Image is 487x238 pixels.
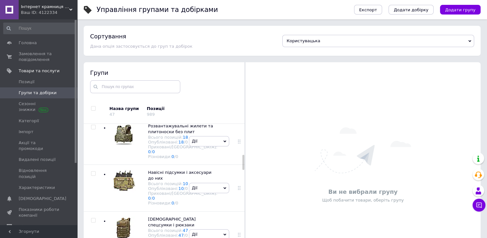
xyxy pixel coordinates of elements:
[109,112,115,117] div: 47
[90,44,192,49] span: Дана опція застосовується до груп та добірок
[178,186,184,191] a: 10
[19,118,39,124] span: Категорії
[148,124,213,134] span: Розвантажувальні жилети та плитоноски без плит
[19,129,33,135] span: Імпорт
[152,196,155,201] a: 0
[192,232,197,237] span: Дії
[113,123,135,146] img: Розвантажувальні жилети та плитоноски без плит
[19,140,60,152] span: Акції та промокоди
[183,181,188,186] a: 10
[90,69,239,77] div: Групи
[148,196,151,201] a: 0
[148,144,217,154] div: Приховані/[GEOGRAPHIC_DATA]:
[248,197,477,203] p: Щоб побачити товари, оберіть групу
[152,149,155,154] a: 0
[90,80,180,93] input: Пошук по групах
[175,154,178,159] div: 0
[148,154,217,159] div: Різновиди:
[175,201,178,205] div: 0
[148,186,217,191] div: Опубліковані:
[183,228,188,233] a: 47
[172,154,174,159] a: 0
[184,186,188,191] span: /
[90,33,126,40] h4: Сортування
[21,10,77,15] div: Ваш ID: 4122334
[21,4,69,10] span: Інтернет крамниця “ВСЕ ДЛЯ ВСІХ”
[19,90,57,96] span: Групи та добірки
[394,7,428,12] span: Додати добірку
[151,196,155,201] span: /
[19,68,60,74] span: Товари та послуги
[19,185,55,191] span: Характеристики
[151,149,155,154] span: /
[19,224,35,230] span: Відгуки
[184,233,188,238] span: /
[185,140,188,144] div: 0
[148,233,217,238] div: Опубліковані:
[19,51,60,63] span: Замовлення та повідомлення
[473,199,485,212] button: Чат з покупцем
[178,233,184,238] a: 47
[148,228,217,233] div: Всього позицій:
[147,112,155,117] div: 989
[192,185,197,190] span: Дії
[19,207,60,218] span: Показники роботи компанії
[359,7,377,12] span: Експорт
[184,140,188,144] span: /
[147,106,201,112] div: Позиції
[183,135,188,140] a: 18
[148,217,196,227] span: [DEMOGRAPHIC_DATA] спецсумки і рюкзаки
[389,5,434,15] button: Додати добірку
[172,201,174,205] a: 0
[19,101,60,113] span: Сезонні знижки
[148,135,217,140] div: Всього позицій:
[19,196,66,202] span: [DEMOGRAPHIC_DATA]
[192,139,197,144] span: Дії
[248,188,477,196] p: Ви не вибрали групу
[178,140,184,144] a: 18
[19,168,60,179] span: Відновлення позицій
[445,7,475,12] span: Додати групу
[148,170,211,181] span: Навісні підсумки і аксесуари до них
[109,106,142,112] div: Назва групи
[148,149,151,154] a: 0
[185,186,188,191] div: 0
[148,181,217,186] div: Всього позицій:
[97,6,218,14] h1: Управління групами та добірками
[185,233,188,238] div: 0
[440,5,481,15] button: Додати групу
[113,170,135,192] img: Навісні підсумки і аксесуари до них
[287,38,320,43] span: Користувацька
[19,40,37,46] span: Головна
[148,191,217,201] div: Приховані/[GEOGRAPHIC_DATA]:
[354,5,382,15] button: Експорт
[148,201,217,205] div: Різновиди:
[19,157,56,163] span: Видалені позиції
[148,140,217,144] div: Опубліковані:
[19,79,34,85] span: Позиції
[174,201,178,205] span: /
[3,23,76,34] input: Пошук
[174,154,178,159] span: /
